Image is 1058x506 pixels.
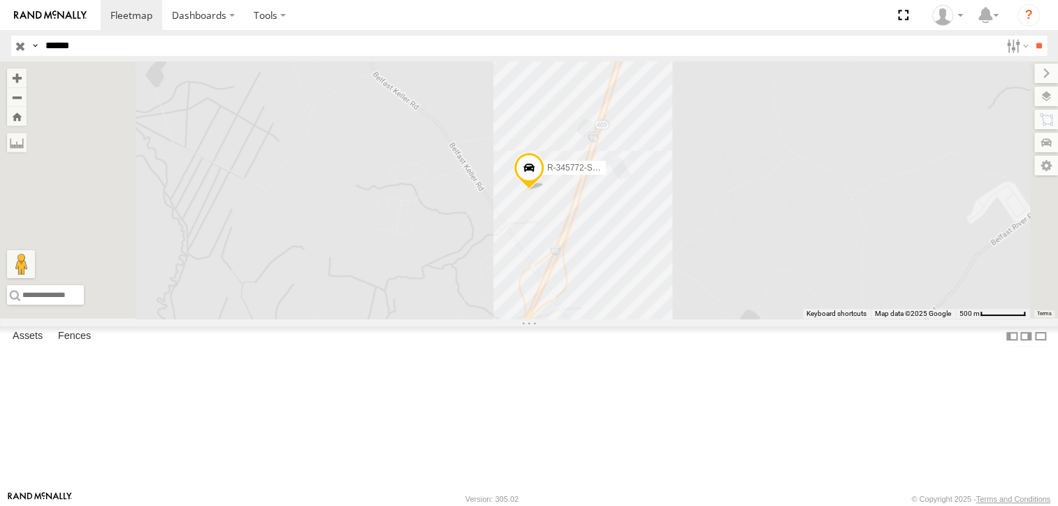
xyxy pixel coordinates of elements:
label: Assets [6,326,50,346]
label: Map Settings [1034,156,1058,175]
img: rand-logo.svg [14,10,87,20]
button: Zoom in [7,68,27,87]
button: Drag Pegman onto the map to open Street View [7,250,35,278]
span: 500 m [959,310,980,317]
label: Hide Summary Table [1034,326,1048,347]
button: Zoom out [7,87,27,107]
label: Search Query [29,36,41,56]
button: Map Scale: 500 m per 62 pixels [955,309,1030,319]
div: Lisa Reeves [927,5,968,26]
span: Map data ©2025 Google [875,310,951,317]
a: Terms [1037,311,1052,317]
i: ? [1017,4,1040,27]
label: Dock Summary Table to the Right [1019,326,1033,347]
label: Measure [7,133,27,152]
span: R-345772-Swing [547,163,609,173]
label: Fences [51,326,98,346]
label: Dock Summary Table to the Left [1005,326,1019,347]
div: © Copyright 2025 - [911,495,1050,503]
div: Version: 305.02 [465,495,519,503]
label: Search Filter Options [1001,36,1031,56]
a: Terms and Conditions [976,495,1050,503]
a: Visit our Website [8,492,72,506]
button: Keyboard shortcuts [806,309,867,319]
button: Zoom Home [7,107,27,126]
